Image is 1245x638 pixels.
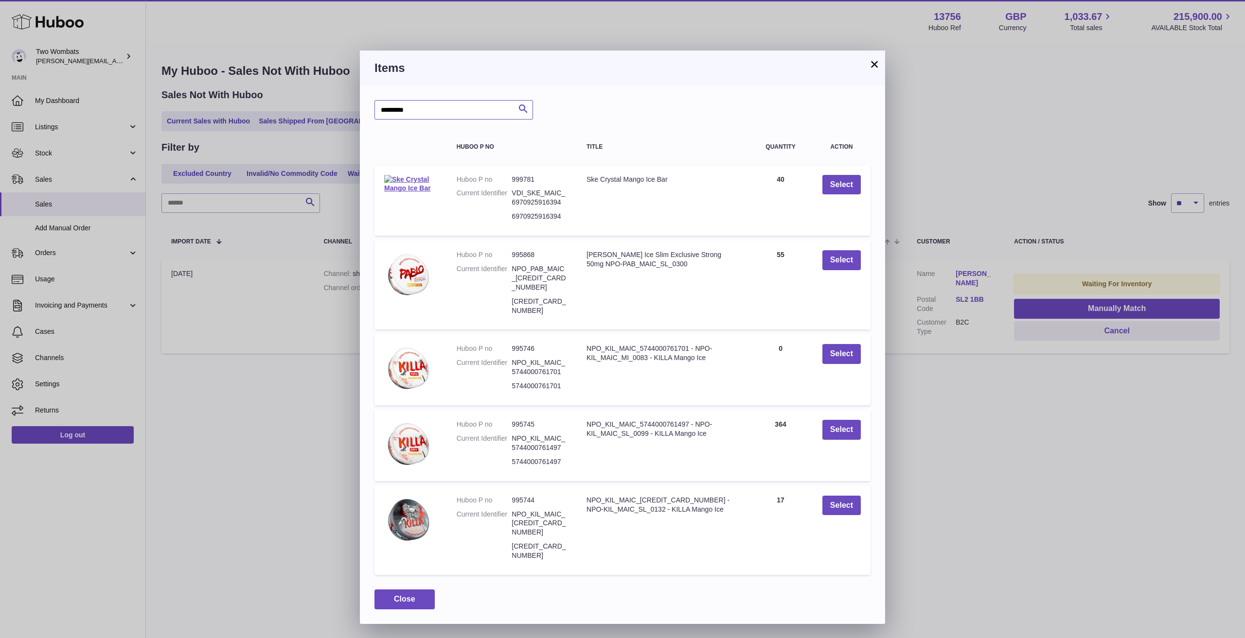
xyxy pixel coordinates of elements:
dt: Huboo P no [457,175,512,184]
dt: Current Identifier [457,434,512,452]
th: Quantity [748,134,813,160]
div: NPO_KIL_MAIC_[CREDIT_CARD_NUMBER] - NPO-KIL_MAIC_SL_0132 - KILLA Mango Ice [587,496,739,514]
h3: Items [374,60,871,76]
dt: Huboo P no [457,344,512,353]
dd: 999781 [512,175,567,184]
img: NPO_KIL_MAIC_5744000761497 - NPO-KIL_MAIC_SL_0099 - KILLA Mango Ice [384,420,433,468]
dt: Huboo P no [457,420,512,429]
th: Huboo P no [447,134,577,160]
th: Title [577,134,748,160]
dd: 995746 [512,344,567,353]
button: Select [822,420,861,440]
dt: Current Identifier [457,189,512,207]
dd: [CREDIT_CARD_NUMBER] [512,542,567,560]
div: NPO_KIL_MAIC_5744000761497 - NPO-KIL_MAIC_SL_0099 - KILLA Mango Ice [587,420,739,438]
dd: 5744000761497 [512,457,567,466]
button: Select [822,175,861,195]
button: Close [374,589,435,609]
dd: NPO_KIL_MAIC_[CREDIT_CARD_NUMBER] [512,510,567,537]
dd: 995744 [512,496,567,505]
dt: Huboo P no [457,250,512,259]
dd: 6970925916394 [512,212,567,221]
dd: NPO_PAB_MAIC_[CREDIT_CARD_NUMBER] [512,264,567,292]
dt: Current Identifier [457,264,512,292]
div: NPO_KIL_MAIC_5744000761701 - NPO-KIL_MAIC_MI_0083 - KILLA Mango Ice [587,344,739,362]
dt: Current Identifier [457,358,512,377]
img: NPO_KIL_MAIC_5744000761336 - NPO-KIL_MAIC_SL_0132 - KILLA Mango Ice [384,496,433,544]
dd: 995745 [512,420,567,429]
span: Close [394,595,415,603]
dt: Current Identifier [457,510,512,537]
dd: [CREDIT_CARD_NUMBER] [512,297,567,315]
button: Select [822,250,861,270]
dd: VDI_SKE_MAIC_6970925916394 [512,189,567,207]
dd: NPO_KIL_MAIC_5744000761701 [512,358,567,377]
img: Pablo Mango Ice Slim Exclusive Strong 50mg NPO-PAB_MAIC_SL_0300 [384,250,433,299]
td: 0 [748,334,813,405]
button: Select [822,496,861,516]
dd: NPO_KIL_MAIC_5744000761497 [512,434,567,452]
th: Action [813,134,871,160]
div: Ske Crystal Mango Ice Bar [587,175,739,184]
td: 364 [748,410,813,481]
td: 17 [748,486,813,575]
img: NPO_KIL_MAIC_5744000761701 - NPO-KIL_MAIC_MI_0083 - KILLA Mango Ice [384,344,433,393]
dd: 995868 [512,250,567,259]
button: Select [822,344,861,364]
dd: 5744000761701 [512,381,567,391]
dt: Huboo P no [457,496,512,505]
button: × [869,58,880,70]
div: [PERSON_NAME] Ice Slim Exclusive Strong 50mg NPO-PAB_MAIC_SL_0300 [587,250,739,269]
td: 40 [748,165,813,236]
img: Ske Crystal Mango Ice Bar [384,175,433,193]
td: 55 [748,241,813,329]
